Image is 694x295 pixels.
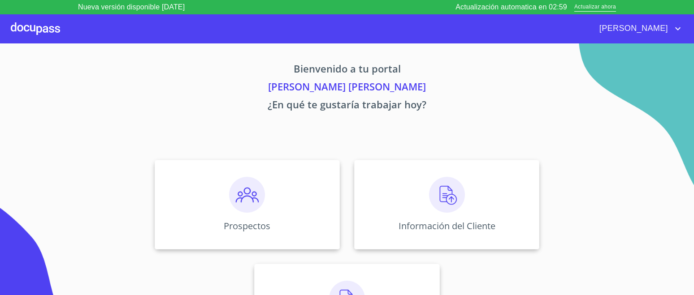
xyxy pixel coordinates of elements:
[593,21,683,36] button: account of current user
[224,220,270,232] p: Prospectos
[78,2,185,13] p: Nueva versión disponible [DATE]
[71,97,623,115] p: ¿En qué te gustaría trabajar hoy?
[71,61,623,79] p: Bienvenido a tu portal
[455,2,567,13] p: Actualización automatica en 02:59
[399,220,495,232] p: Información del Cliente
[574,3,616,12] span: Actualizar ahora
[71,79,623,97] p: [PERSON_NAME] [PERSON_NAME]
[229,177,265,213] img: prospectos.png
[429,177,465,213] img: carga.png
[593,21,672,36] span: [PERSON_NAME]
